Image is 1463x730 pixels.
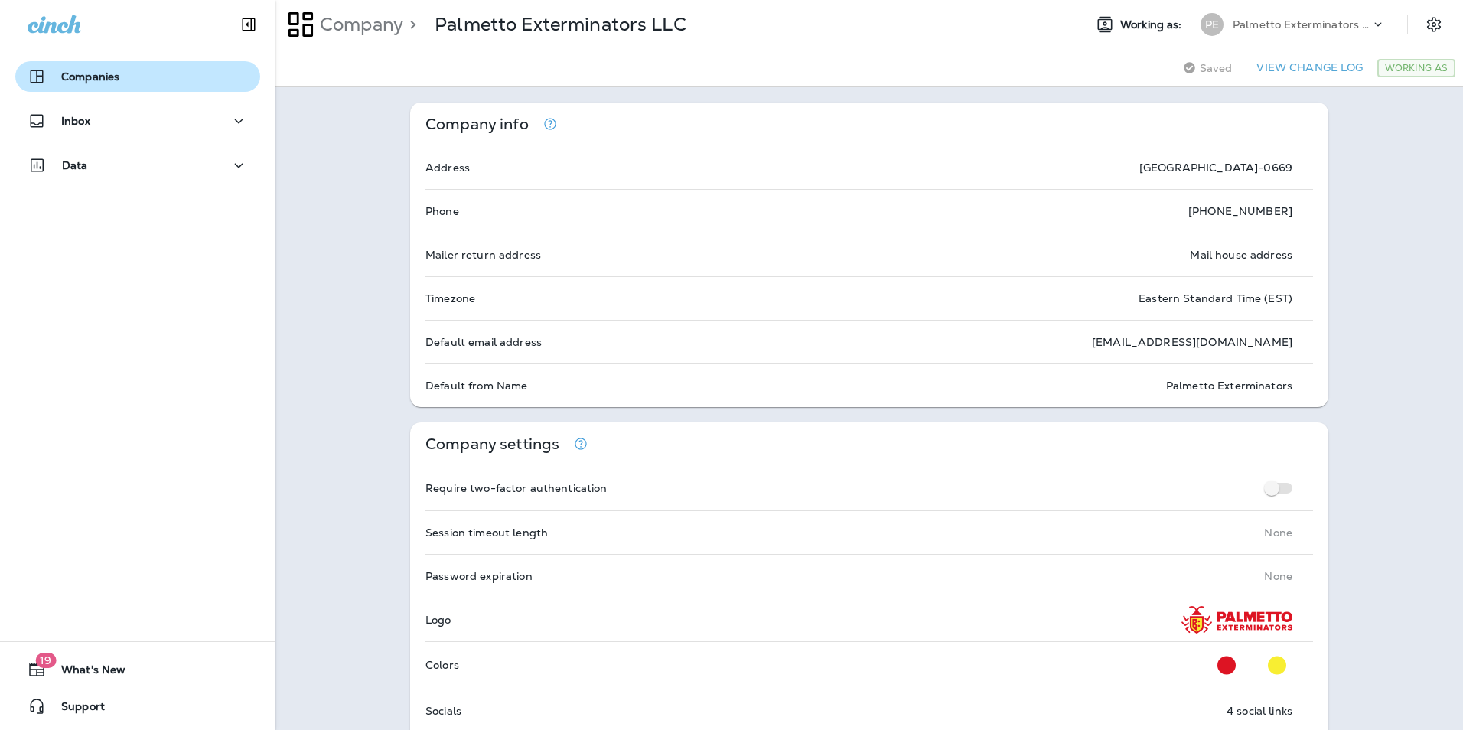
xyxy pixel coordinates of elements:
p: Colors [425,659,459,671]
p: [GEOGRAPHIC_DATA]-0669 [1139,161,1292,174]
p: None [1264,570,1292,582]
p: None [1264,526,1292,539]
div: PE [1201,13,1224,36]
button: Data [15,150,260,181]
p: Companies [61,70,119,83]
p: Session timeout length [425,526,548,539]
span: What's New [46,663,125,682]
p: Address [425,161,470,174]
button: 19What's New [15,654,260,685]
p: Data [62,159,88,171]
p: Palmetto Exterminators LLC [435,13,686,36]
button: Primary Color [1211,650,1242,681]
p: Mailer return address [425,249,541,261]
p: Mail house address [1190,249,1292,261]
p: [PHONE_NUMBER] [1188,205,1292,217]
p: Password expiration [425,570,533,582]
button: Companies [15,61,260,92]
p: Company info [425,118,529,131]
p: Default from Name [425,380,527,392]
p: [EMAIL_ADDRESS][DOMAIN_NAME] [1092,336,1292,348]
button: Settings [1420,11,1448,38]
button: View Change Log [1250,56,1369,80]
p: Socials [425,705,461,717]
button: Collapse Sidebar [227,9,270,40]
button: Support [15,691,260,722]
span: Working as: [1120,18,1185,31]
span: Support [46,700,105,719]
span: Saved [1200,62,1233,74]
button: Secondary Color [1262,650,1292,681]
p: > [403,13,416,36]
p: Require two-factor authentication [425,482,608,494]
p: Palmetto Exterminators [1166,380,1292,392]
p: Company [314,13,403,36]
p: 4 social links [1227,705,1292,717]
p: Inbox [61,115,90,127]
div: Working As [1377,59,1455,77]
span: 19 [35,653,56,668]
p: Logo [425,614,451,626]
button: Inbox [15,106,260,136]
p: Eastern Standard Time (EST) [1139,292,1292,305]
p: Palmetto Exterminators LLC [1233,18,1370,31]
p: Phone [425,205,459,217]
p: Company settings [425,438,559,451]
img: PALMETTO_LOGO_HORIZONTAL_FULL-COLOR_TRANSPARENT.png [1181,606,1292,634]
p: Timezone [425,292,475,305]
p: Default email address [425,336,542,348]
